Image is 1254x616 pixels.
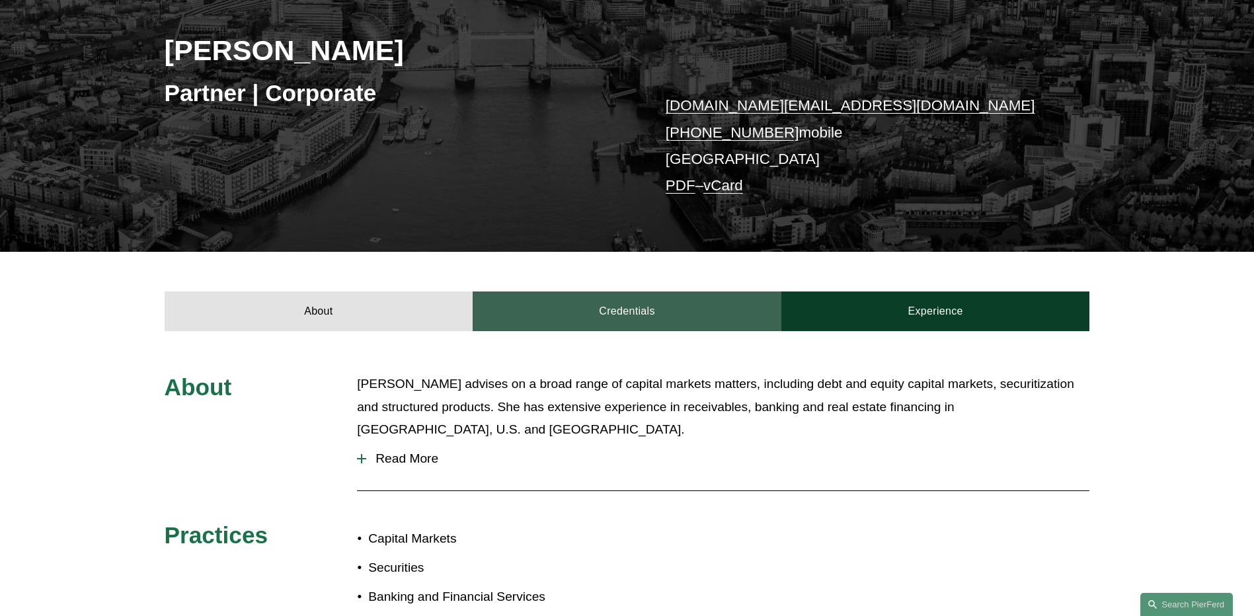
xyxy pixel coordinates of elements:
h3: Partner | Corporate [165,79,627,108]
span: Practices [165,522,268,548]
a: [PHONE_NUMBER] [666,124,799,141]
button: Read More [357,442,1089,476]
a: Credentials [473,291,781,331]
span: Read More [366,451,1089,466]
a: PDF [666,177,695,194]
a: Search this site [1140,593,1233,616]
a: vCard [703,177,743,194]
p: mobile [GEOGRAPHIC_DATA] – [666,93,1051,199]
p: Securities [368,557,627,580]
span: About [165,374,232,400]
p: Capital Markets [368,527,627,551]
p: Banking and Financial Services [368,586,627,609]
h2: [PERSON_NAME] [165,33,627,67]
a: About [165,291,473,331]
a: [DOMAIN_NAME][EMAIL_ADDRESS][DOMAIN_NAME] [666,97,1035,114]
p: [PERSON_NAME] advises on a broad range of capital markets matters, including debt and equity capi... [357,373,1089,442]
a: Experience [781,291,1090,331]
